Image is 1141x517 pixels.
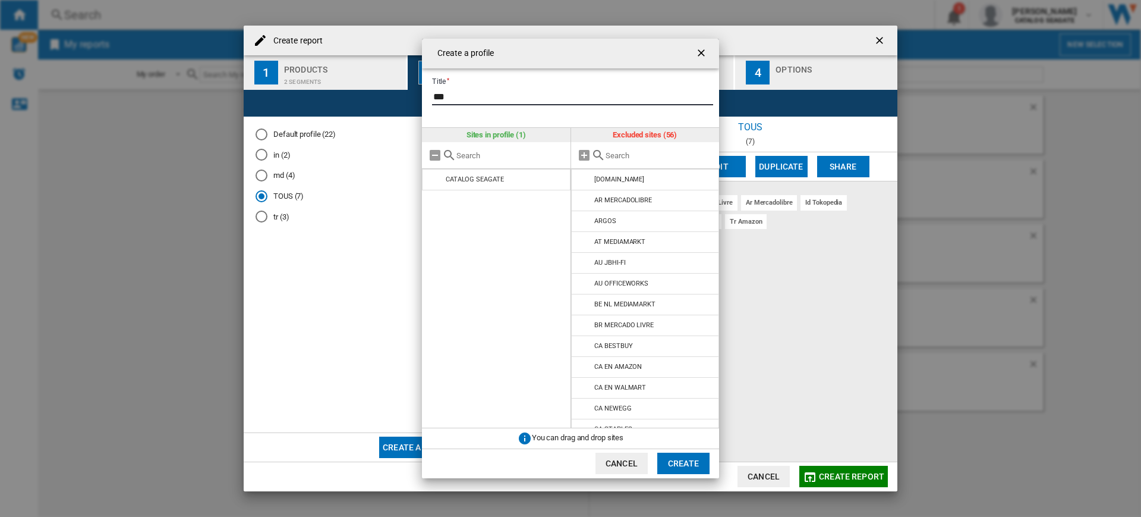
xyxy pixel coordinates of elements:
[594,280,648,287] div: AU OFFICEWORKS
[595,453,648,474] button: Cancel
[532,433,623,442] span: You can drag and drop sites
[606,151,714,160] input: Search
[594,176,644,183] div: [DOMAIN_NAME]
[695,47,710,61] ng-md-icon: getI18NText('BUTTONS.CLOSE_DIALOG')
[594,405,631,412] div: CA NEWEGG
[431,48,494,59] h4: Create a profile
[594,342,632,350] div: CA BESTBUY
[594,300,655,308] div: BE NL MEDIAMARKT
[577,148,591,162] md-icon: Add all
[594,384,646,391] div: CA EN WALMART
[594,196,652,204] div: AR MERCADOLIBRE
[456,151,565,160] input: Search
[594,321,653,329] div: BR MERCADO LIVRE
[594,425,632,433] div: CA STAPLES
[657,453,710,474] button: Create
[446,176,504,183] div: CATALOG SEAGATE
[594,363,642,371] div: CA EN AMAZON
[422,39,719,478] md-dialog: Create a ...
[422,128,570,142] div: Sites in profile (1)
[428,148,442,162] md-icon: Remove all
[691,42,714,65] button: getI18NText('BUTTONS.CLOSE_DIALOG')
[594,217,616,225] div: ARGOS
[594,259,625,267] div: AU JBHI-FI
[594,238,645,246] div: AT MEDIAMARKT
[571,128,720,142] div: Excluded sites (56)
